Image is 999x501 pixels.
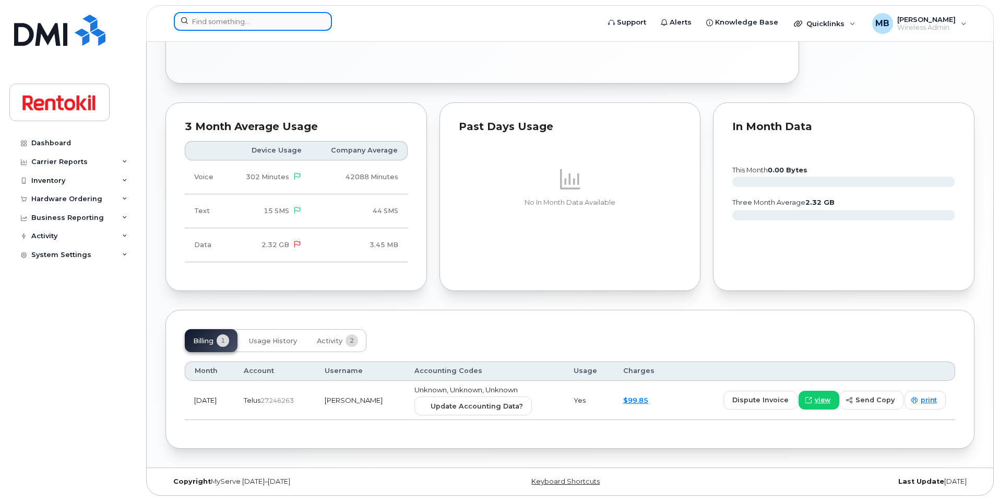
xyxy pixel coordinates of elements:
[459,198,682,207] p: No In Month Data Available
[732,199,835,206] text: three month average
[185,381,234,421] td: [DATE]
[732,166,807,174] text: this month
[185,228,228,262] td: Data
[905,391,946,410] a: print
[174,12,332,31] input: Find something...
[234,362,315,380] th: Account
[898,477,944,485] strong: Last Update
[315,362,405,380] th: Username
[346,334,358,347] span: 2
[311,160,408,194] td: 42088 Minutes
[185,362,234,380] th: Month
[670,17,692,28] span: Alerts
[799,391,839,410] a: view
[431,401,523,411] span: Update Accounting Data?
[244,396,260,404] span: Telus
[806,19,845,28] span: Quicklinks
[405,362,565,380] th: Accounting Codes
[897,24,956,32] span: Wireless Admin
[459,122,682,132] div: Past Days Usage
[617,17,646,28] span: Support
[185,160,228,194] td: Voice
[264,207,289,215] span: 15 SMS
[897,15,956,24] span: [PERSON_NAME]
[787,13,863,34] div: Quicklinks
[185,122,408,132] div: 3 Month Average Usage
[699,12,786,33] a: Knowledge Base
[705,477,974,486] div: [DATE]
[260,397,294,404] span: 27246263
[723,391,798,410] button: dispute invoice
[815,395,830,405] span: view
[246,173,289,181] span: 302 Minutes
[732,122,955,132] div: In Month Data
[311,228,408,262] td: 3.45 MB
[414,386,518,394] span: Unknown, Unknown, Unknown
[315,381,405,421] td: [PERSON_NAME]
[173,477,211,485] strong: Copyright
[855,395,895,405] span: send copy
[531,477,600,485] a: Keyboard Shortcuts
[317,337,342,345] span: Activity
[564,362,614,380] th: Usage
[623,396,648,404] a: $99.85
[165,477,435,486] div: MyServe [DATE]–[DATE]
[653,12,699,33] a: Alerts
[805,199,835,206] tspan: 2.32 GB
[768,166,807,174] tspan: 0.00 Bytes
[875,17,889,30] span: MB
[311,194,408,228] td: 44 SMS
[732,395,789,405] span: dispute invoice
[921,395,937,405] span: print
[564,381,614,421] td: Yes
[614,362,672,380] th: Charges
[839,391,903,410] button: send copy
[228,141,311,160] th: Device Usage
[249,337,297,345] span: Usage History
[414,397,532,415] button: Update Accounting Data?
[261,241,289,249] span: 2.32 GB
[865,13,974,34] div: Malorie Bell
[185,194,228,228] td: Text
[311,141,408,160] th: Company Average
[601,12,653,33] a: Support
[715,17,778,28] span: Knowledge Base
